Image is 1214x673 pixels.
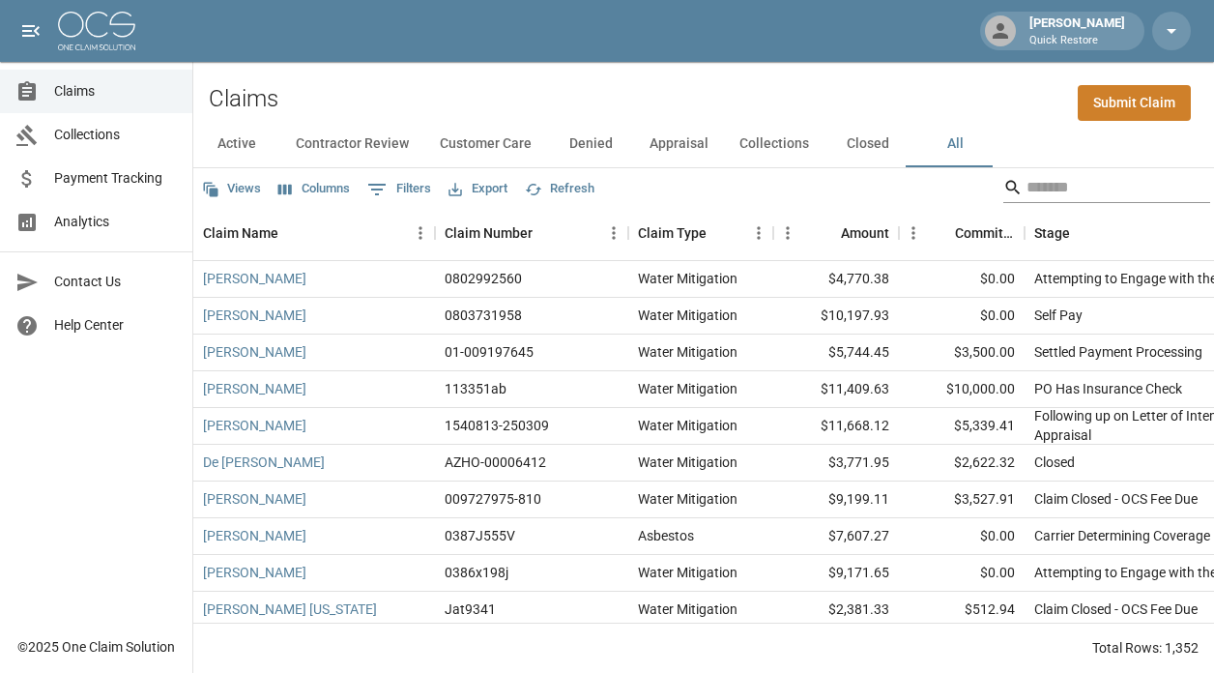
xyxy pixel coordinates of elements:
button: Appraisal [634,121,724,167]
div: Claim Type [628,206,773,260]
div: Search [1003,172,1210,207]
div: Water Mitigation [638,453,737,472]
button: Sort [533,219,560,247]
div: Amount [841,206,889,260]
button: Menu [773,219,802,248]
div: Water Mitigation [638,600,737,619]
div: $11,409.63 [773,371,899,408]
button: Views [197,174,266,204]
div: 0802992560 [445,269,522,288]
div: Water Mitigation [638,269,737,288]
div: Water Mitigation [638,563,737,582]
div: Asbestos [638,526,694,545]
div: $10,197.93 [773,298,899,335]
button: Menu [599,219,628,248]
button: Sort [928,219,955,247]
div: Claim Number [445,206,533,260]
div: 009727975-810 [445,489,541,509]
span: Collections [54,125,177,145]
div: 0803731958 [445,306,522,325]
button: Sort [278,219,305,247]
h2: Claims [209,85,278,113]
div: Jat9341 [445,600,496,619]
span: Contact Us [54,272,177,292]
button: open drawer [12,12,50,50]
button: Refresh [520,174,599,204]
div: 01-009197645 [445,342,534,362]
div: $0.00 [899,555,1025,592]
button: Sort [1070,219,1097,247]
button: Menu [899,219,928,248]
a: [PERSON_NAME] [203,379,306,398]
div: Committed Amount [955,206,1015,260]
div: $11,668.12 [773,408,899,445]
button: Customer Care [424,121,547,167]
div: $5,339.41 [899,408,1025,445]
div: Claim Name [193,206,435,260]
button: Sort [814,219,841,247]
div: Committed Amount [899,206,1025,260]
div: $512.94 [899,592,1025,629]
div: Claim Closed - OCS Fee Due [1034,489,1198,509]
button: Export [444,174,512,204]
div: $4,770.38 [773,261,899,298]
button: Sort [707,219,734,247]
div: Claim Closed - OCS Fee Due [1034,600,1198,619]
p: Quick Restore [1029,33,1125,49]
div: Settled Payment Processing [1034,342,1202,362]
div: Water Mitigation [638,306,737,325]
a: [PERSON_NAME] [203,489,306,509]
div: Claim Name [203,206,278,260]
div: AZHO-00006412 [445,453,546,472]
div: dynamic tabs [193,121,1214,167]
div: $10,000.00 [899,371,1025,408]
button: All [911,121,998,167]
div: 113351ab [445,379,506,398]
button: Menu [744,219,773,248]
button: Show filters [362,174,436,205]
a: [PERSON_NAME] [203,306,306,325]
div: Carrier Determining Coverage [1034,526,1210,545]
div: Claim Type [638,206,707,260]
div: $5,744.45 [773,335,899,371]
div: 1540813-250309 [445,416,549,435]
button: Collections [724,121,824,167]
a: [PERSON_NAME] [203,526,306,545]
a: De [PERSON_NAME] [203,453,325,472]
span: Claims [54,81,177,102]
a: [PERSON_NAME] [203,269,306,288]
div: Stage [1034,206,1070,260]
div: $0.00 [899,298,1025,335]
div: Self Pay [1034,306,1083,325]
button: Select columns [274,174,355,204]
div: $3,771.95 [773,445,899,482]
a: [PERSON_NAME] [203,416,306,435]
div: Amount [773,206,899,260]
div: $0.00 [899,518,1025,555]
div: Water Mitigation [638,379,737,398]
div: Total Rows: 1,352 [1092,638,1199,658]
div: 0386x198j [445,563,508,582]
div: $9,171.65 [773,555,899,592]
div: $9,199.11 [773,482,899,518]
div: Water Mitigation [638,489,737,509]
div: $3,500.00 [899,335,1025,371]
span: Payment Tracking [54,168,177,189]
span: Analytics [54,212,177,232]
div: $2,622.32 [899,445,1025,482]
div: $3,527.91 [899,482,1025,518]
a: [PERSON_NAME] [203,342,306,362]
div: PO Has Insurance Check [1034,379,1182,398]
div: Closed [1034,453,1075,472]
div: 0387J555V [445,526,515,545]
div: [PERSON_NAME] [1022,14,1133,48]
div: Claim Number [435,206,628,260]
button: Active [193,121,280,167]
div: $7,607.27 [773,518,899,555]
button: Denied [547,121,634,167]
span: Help Center [54,315,177,336]
div: © 2025 One Claim Solution [17,637,175,657]
a: [PERSON_NAME] [203,563,306,582]
a: Submit Claim [1078,85,1191,121]
button: Contractor Review [280,121,424,167]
